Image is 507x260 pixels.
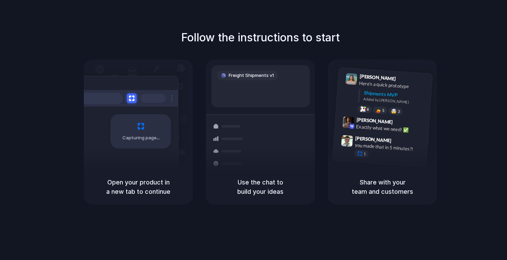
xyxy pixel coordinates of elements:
div: Added by [PERSON_NAME] [363,96,427,106]
span: 3 [398,110,400,113]
h5: Open your product in a new tab to continue [92,178,185,196]
div: Here's a quick prototype [359,80,428,91]
div: Shipments MVP [364,89,427,101]
span: Capturing page [122,134,161,141]
span: [PERSON_NAME] [356,116,393,126]
div: you made that in 5 minutes?! [355,142,424,153]
span: [PERSON_NAME] [355,134,392,144]
span: 9:47 AM [394,138,408,146]
span: 5 [382,109,385,112]
div: Exactly what we need! ✅ [356,123,425,135]
span: 9:41 AM [398,76,412,84]
h5: Share with your team and customers [336,178,429,196]
span: 8 [367,108,369,111]
h1: Follow the instructions to start [181,29,340,46]
span: Freight Shipments v1 [229,72,274,79]
span: [PERSON_NAME] [359,72,396,82]
div: 🤯 [391,109,397,114]
span: 1 [364,152,366,156]
h5: Use the chat to build your ideas [214,178,307,196]
span: 9:42 AM [395,119,409,128]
